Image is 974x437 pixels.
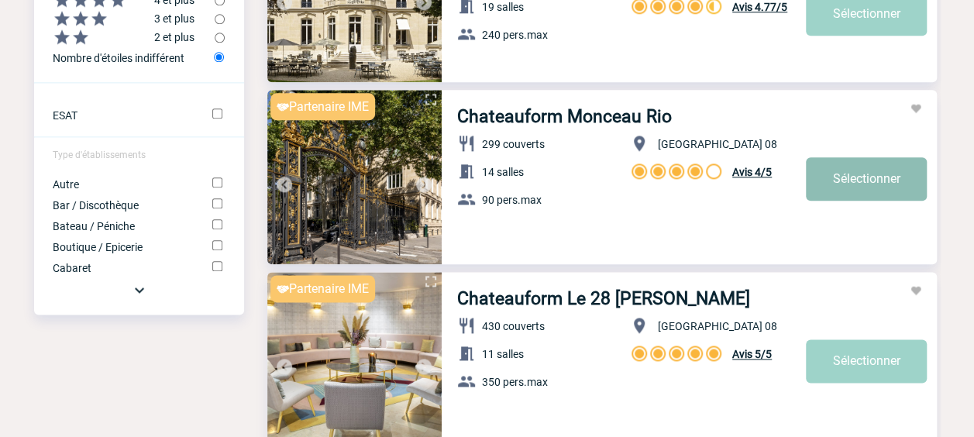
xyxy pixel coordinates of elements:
[270,275,375,302] div: Partenaire IME
[53,241,191,253] label: Boutique / Epicerie
[53,220,191,232] label: Bateau / Péniche
[482,166,524,178] span: 14 salles
[53,46,215,67] label: Nombre d'étoiles indifférent
[658,138,777,150] span: [GEOGRAPHIC_DATA] 08
[482,29,548,41] span: 240 pers.max
[732,166,772,178] span: Avis 4/5
[457,25,476,43] img: baseline_group_white_24dp-b.png
[457,344,476,363] img: baseline_meeting_room_white_24dp-b.png
[806,157,927,201] a: Sélectionner
[732,348,772,360] span: Avis 5/5
[457,316,476,335] img: baseline_restaurant_white_24dp-b.png
[53,109,191,122] label: ESAT
[910,102,922,115] img: Ajouter aux favoris
[34,9,215,28] label: 3 et plus
[457,134,476,153] img: baseline_restaurant_white_24dp-b.png
[630,134,649,153] img: baseline_location_on_white_24dp-b.png
[270,93,375,120] div: Partenaire IME
[482,194,542,206] span: 90 pers.max
[457,288,750,309] a: Chateauform Le 28 [PERSON_NAME]
[806,339,927,383] a: Sélectionner
[482,320,545,332] span: 430 couverts
[658,320,777,332] span: [GEOGRAPHIC_DATA] 08
[482,1,524,13] span: 19 salles
[457,106,672,127] a: Chateauform Monceau Rio
[482,376,548,388] span: 350 pers.max
[732,1,787,13] span: Avis 4.77/5
[457,162,476,181] img: baseline_meeting_room_white_24dp-b.png
[630,316,649,335] img: baseline_location_on_white_24dp-b.png
[457,372,476,391] img: baseline_group_white_24dp-b.png
[482,348,524,360] span: 11 salles
[277,103,289,111] img: partnaire IME
[53,199,191,212] label: Bar / Discothèque
[457,190,476,208] img: baseline_group_white_24dp-b.png
[53,262,191,274] label: Cabaret
[267,90,442,264] img: 1.jpg
[53,178,191,191] label: Autre
[53,150,146,160] span: Type d'établissements
[277,285,289,293] img: partnaire IME
[34,28,215,46] label: 2 et plus
[482,138,545,150] span: 299 couverts
[910,284,922,297] img: Ajouter aux favoris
